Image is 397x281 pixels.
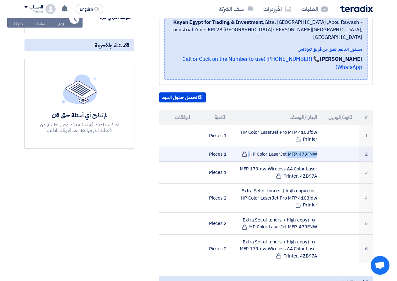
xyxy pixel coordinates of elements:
[24,10,43,13] div: Marina
[38,10,44,19] div: 2
[214,2,258,16] a: ملف الشركة
[195,184,232,213] td: 2 Pieces
[322,110,359,125] th: الكود/الموديل
[232,212,322,234] td: Extra Set of toners ( high copy) for HP Color LaserJet MFP-479FNW
[36,20,46,27] div: ساعة
[80,7,93,12] span: English
[195,147,232,162] td: 1 Pieces
[232,147,322,162] td: HP Color LaserJet MFP-479FNW
[182,55,362,71] a: 📞 [PHONE_NUMBER] (Call or Click on the Number to use WhatsApp)
[13,10,24,19] div: 25
[359,162,373,184] td: 3
[371,256,389,275] div: Open chat
[359,212,373,234] td: 5
[34,122,125,133] div: اذا كانت لديك أي اسئلة بخصوص الطلب, من فضلك اطرحها هنا بعد قبولك للطلب
[232,234,322,263] td: Extra Set of toners ( high copy) for MFP 179fnw Wireless A4 Color Laser Printer, 4ZB97A
[359,147,373,162] td: 2
[159,110,196,125] th: المرفقات
[320,55,362,63] strong: [PERSON_NAME]
[359,125,373,147] td: 1
[195,212,232,234] td: 2 Pieces
[170,18,362,41] span: Giza, [GEOGRAPHIC_DATA] ,Abou Rawash - Industrial Zone. KM 28 [GEOGRAPHIC_DATA]-[PERSON_NAME][GEO...
[94,42,129,49] span: الأسئلة والأجوبة
[62,74,97,104] img: empty_state_list.svg
[232,110,322,125] th: البيان/الوصف
[340,5,373,12] img: Teradix logo
[58,10,64,19] div: 1
[170,46,362,53] div: مسئول الدعم الفني من فريق تيرادكس
[173,18,265,26] b: Kayan Egypt for Trading & Investment,
[359,234,373,263] td: 6
[359,184,373,213] td: 4
[76,4,103,14] button: English
[30,5,43,10] div: الحساب
[232,184,322,213] td: Extra Set of toners ( high copy) for HP Color LaserJet Pro MFP 4103fdw Printer
[195,125,232,147] td: 1 Pieces
[232,162,322,184] td: MFP 179fnw Wireless A4 Color Laser Printer, 4ZB97A
[232,125,322,147] td: HP Color LaserJet Pro MFP 4103fdw Printer
[195,162,232,184] td: 1 Pieces
[34,112,125,119] div: لم تطرح أي أسئلة حتى الآن
[159,92,206,102] button: تحميل جدول البنود
[258,2,296,16] a: الأوردرات
[58,20,64,27] div: يوم
[195,234,232,263] td: 2 Pieces
[359,110,373,125] th: #
[296,2,333,16] a: الطلبات
[13,20,23,27] div: دقيقة
[46,4,56,14] img: profile_test.png
[195,110,232,125] th: الكمية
